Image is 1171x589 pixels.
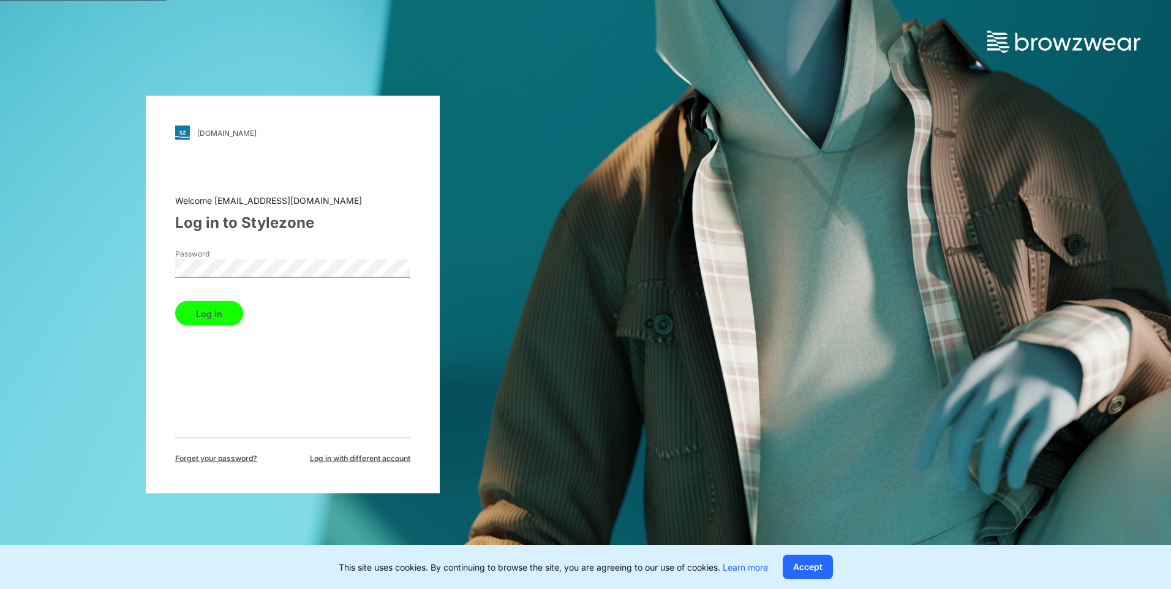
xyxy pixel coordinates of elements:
label: Password [175,249,261,260]
button: Accept [783,555,833,579]
p: This site uses cookies. By continuing to browse the site, you are agreeing to our use of cookies. [339,561,768,574]
img: svg+xml;base64,PHN2ZyB3aWR0aD0iMjgiIGhlaWdodD0iMjgiIHZpZXdCb3g9IjAgMCAyOCAyOCIgZmlsbD0ibm9uZSIgeG... [175,126,190,140]
span: Forget your password? [175,453,257,464]
div: Welcome [EMAIL_ADDRESS][DOMAIN_NAME] [175,194,410,207]
a: [DOMAIN_NAME] [175,126,410,140]
div: [DOMAIN_NAME] [197,128,257,137]
span: Log in with different account [310,453,410,464]
button: Log in [175,301,243,326]
div: Log in to Stylezone [175,212,410,234]
img: browzwear-logo.73288ffb.svg [987,31,1140,53]
a: Learn more [723,562,768,572]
